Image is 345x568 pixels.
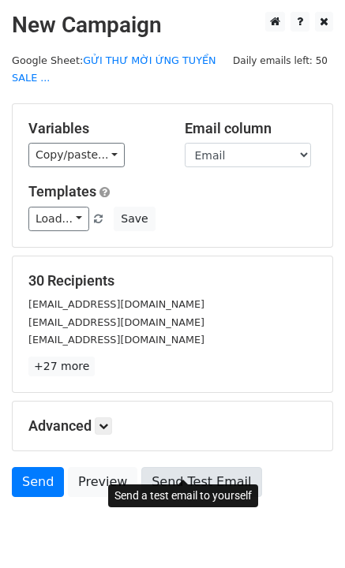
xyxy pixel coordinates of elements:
a: +27 more [28,357,95,376]
a: Send [12,467,64,497]
h5: 30 Recipients [28,272,317,290]
a: Daily emails left: 50 [227,54,333,66]
a: GỬI THƯ MỜI ỨNG TUYỂN SALE ... [12,54,216,84]
a: Send Test Email [141,467,261,497]
h5: Variables [28,120,161,137]
a: Templates [28,183,96,200]
a: Load... [28,207,89,231]
div: Send a test email to yourself [108,484,258,507]
iframe: Chat Widget [266,492,345,568]
small: Google Sheet: [12,54,216,84]
h5: Advanced [28,417,317,435]
small: [EMAIL_ADDRESS][DOMAIN_NAME] [28,334,204,346]
span: Daily emails left: 50 [227,52,333,69]
a: Preview [68,467,137,497]
h5: Email column [185,120,317,137]
a: Copy/paste... [28,143,125,167]
small: [EMAIL_ADDRESS][DOMAIN_NAME] [28,316,204,328]
button: Save [114,207,155,231]
h2: New Campaign [12,12,333,39]
small: [EMAIL_ADDRESS][DOMAIN_NAME] [28,298,204,310]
